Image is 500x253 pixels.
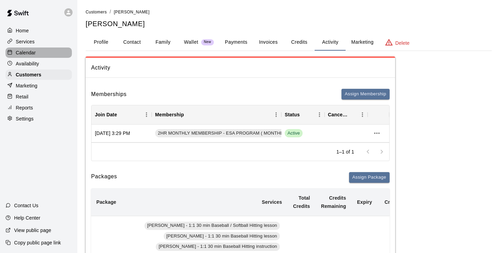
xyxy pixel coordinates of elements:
[16,104,33,111] p: Reports
[16,49,36,56] p: Calendar
[341,89,390,99] button: Assign Membership
[384,199,418,205] b: Credit Actions
[336,148,354,155] p: 1–1 of 1
[14,239,61,246] p: Copy public page link
[284,34,315,51] button: Credits
[6,81,72,91] a: Marketing
[117,34,148,51] button: Contact
[152,105,281,124] div: Membership
[219,34,253,51] button: Payments
[14,227,51,234] p: View public page
[271,109,281,120] button: Menu
[325,105,368,124] div: Cancel Date
[6,25,72,36] a: Home
[6,92,72,102] a: Retail
[285,105,300,124] div: Status
[86,34,492,51] div: basic tabs example
[285,130,303,137] span: Active
[91,105,152,124] div: Join Date
[285,129,303,137] span: Active
[148,34,178,51] button: Family
[16,82,37,89] p: Marketing
[16,38,35,45] p: Services
[156,243,280,250] span: [PERSON_NAME] - 1:1 30 min Baseball Hitting instruction
[328,105,348,124] div: Cancel Date
[114,10,150,14] span: [PERSON_NAME]
[16,71,41,78] p: Customers
[91,90,127,99] h6: Memberships
[314,109,325,120] button: Menu
[6,103,72,113] a: Reports
[16,60,39,67] p: Availability
[16,115,34,122] p: Settings
[6,70,72,80] a: Customers
[357,109,368,120] button: Menu
[184,110,194,119] button: Sort
[315,34,346,51] button: Activity
[141,109,152,120] button: Menu
[262,199,282,205] b: Services
[6,114,72,124] a: Settings
[300,110,309,119] button: Sort
[110,8,111,15] li: /
[184,39,198,46] p: Wallet
[86,9,107,14] a: Customers
[86,34,117,51] button: Profile
[14,214,40,221] p: Help Center
[6,48,72,58] a: Calendar
[321,195,346,209] b: Credits Remaining
[6,36,72,47] a: Services
[117,110,127,119] button: Sort
[349,172,390,183] button: Assign Package
[357,199,372,205] b: Expiry
[16,93,29,100] p: Retail
[293,195,310,209] b: Total Credits
[16,27,29,34] p: Home
[91,63,390,72] span: Activity
[253,34,284,51] button: Invoices
[95,105,117,124] div: Join Date
[371,127,383,139] button: more actions
[346,34,379,51] button: Marketing
[348,110,357,119] button: Sort
[86,10,107,14] span: Customers
[144,222,280,229] span: [PERSON_NAME] - 1:1 30 min Baseball / Softball Hitting lesson
[86,8,492,16] nav: breadcrumb
[395,40,410,46] p: Delete
[155,105,184,124] div: Membership
[155,129,356,137] a: 2HR MONTHLY MEMBERSHIP - ESA PROGRAM ( MONTHLY OR QUARTERLY OR ANNUAL)
[201,40,214,44] span: New
[96,199,116,205] b: Package
[86,19,492,29] h5: [PERSON_NAME]
[6,59,72,69] a: Availability
[164,233,280,240] span: [PERSON_NAME] - 1:1 30 min Baseball Hitting lesson
[91,172,117,183] h6: Packages
[281,105,325,124] div: Status
[14,202,39,209] p: Contact Us
[91,125,152,143] div: [DATE] 3:29 PM
[155,130,354,137] span: 2HR MONTHLY MEMBERSHIP - ESA PROGRAM ( MONTHLY OR QUARTERLY OR ANNUAL)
